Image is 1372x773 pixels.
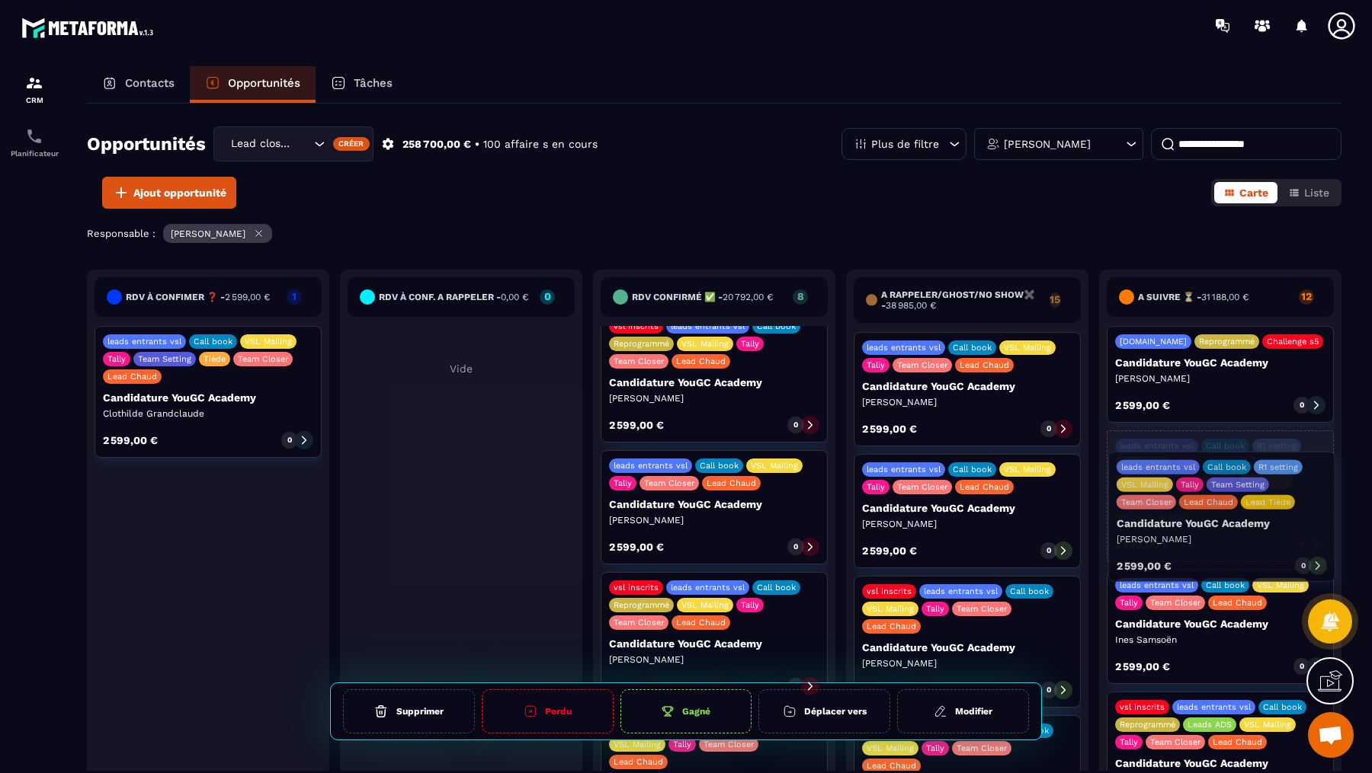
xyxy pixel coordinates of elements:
[614,339,669,349] p: Reprogrammé
[540,291,555,302] p: 0
[682,706,710,717] h6: Gagné
[1214,182,1277,203] button: Carte
[614,321,659,331] p: vsl inscrits
[1206,441,1245,451] p: Call book
[1257,580,1304,590] p: VSL Mailing
[614,757,663,767] p: Lead Chaud
[886,300,936,311] span: 38 985,00 €
[133,185,226,200] span: Ajout opportunité
[402,137,471,152] p: 258 700,00 €
[681,600,729,610] p: VSL Mailing
[103,407,313,420] p: Clothilde Grandclaude
[245,337,292,347] p: VSL Mailing
[614,739,661,749] p: VSL Mailing
[1267,337,1319,347] p: Challenge s5
[867,482,885,492] p: Tally
[924,586,998,596] p: leads entrants vsl
[25,127,43,145] img: scheduler
[107,372,157,382] p: Lead Chaud
[107,337,181,347] p: leads entrants vsl
[171,228,245,239] p: [PERSON_NAME]
[1308,712,1354,758] div: Ouvrir le chat
[707,478,756,488] p: Lead Chaud
[1115,512,1326,524] p: [PERSON_NAME]
[1120,737,1138,747] p: Tally
[614,478,632,488] p: Tally
[126,292,270,302] h6: RDV à confimer ❓ -
[673,739,691,749] p: Tally
[87,66,190,103] a: Contacts
[213,126,373,161] div: Search for option
[1279,182,1338,203] button: Liste
[1213,598,1262,608] p: Lead Chaud
[194,337,232,347] p: Call book
[4,116,65,169] a: schedulerschedulerPlanificateur
[125,76,175,90] p: Contacts
[25,74,43,92] img: formation
[1120,476,1170,486] p: Team Closer
[926,743,944,753] p: Tally
[501,292,528,302] span: 0,00 €
[87,129,206,159] h2: Opportunités
[671,583,745,593] p: leads entrants vsl
[609,376,819,388] p: Candidature YouGC Academy
[1050,294,1061,305] p: 15
[704,739,754,749] p: Team Closer
[867,743,914,753] p: VSL Mailing
[483,137,598,152] p: 100 affaire s en cours
[700,461,739,471] p: Call book
[862,380,1072,392] p: Candidature YouGC Academy
[87,228,155,239] p: Responsable :
[379,292,528,302] h6: RDV à conf. A RAPPELER -
[1115,400,1170,410] p: 2 599,00 €
[190,66,316,103] a: Opportunités
[1115,634,1326,646] p: Ines Samsoën
[1120,337,1187,347] p: [DOMAIN_NAME]
[953,465,992,474] p: Call book
[862,423,917,434] p: 2 599,00 €
[21,14,159,42] img: logo
[614,618,664,628] p: Team Closer
[107,354,126,364] p: Tally
[804,706,867,717] h6: Déplacer vers
[1213,737,1262,747] p: Lead Chaud
[751,461,798,471] p: VSL Mailing
[1004,139,1091,149] p: [PERSON_NAME]
[1004,465,1051,474] p: VSL Mailing
[225,292,270,302] span: 2 599,00 €
[609,420,664,430] p: 2 599,00 €
[238,354,288,364] p: Team Closer
[1120,441,1194,451] p: leads entrants vsl
[287,291,302,302] p: 1
[632,292,773,302] h6: Rdv confirmé ✅ -
[681,339,729,349] p: VSL Mailing
[741,600,759,610] p: Tally
[955,706,992,717] h6: Modifier
[1115,661,1170,672] p: 2 599,00 €
[609,681,664,692] p: 2 599,00 €
[926,604,944,614] p: Tally
[1047,545,1051,556] p: 0
[953,343,992,353] p: Call book
[1199,337,1255,347] p: Reprogrammé
[614,461,688,471] p: leads entrants vsl
[204,354,226,364] p: Tiède
[867,761,916,771] p: Lead Chaud
[609,637,819,650] p: Candidature YouGC Academy
[614,600,669,610] p: Reprogrammé
[1201,292,1249,302] span: 31 188,00 €
[757,321,796,331] p: Call book
[614,583,659,593] p: vsl inscrits
[396,706,444,717] h6: Supprimer
[867,465,941,474] p: leads entrants vsl
[867,604,914,614] p: VSL Mailing
[103,391,313,404] p: Candidature YouGC Academy
[4,62,65,116] a: formationformationCRM
[609,541,664,552] p: 2 599,00 €
[1239,187,1268,199] span: Carte
[757,583,796,593] p: Call book
[287,435,292,446] p: 0
[1010,586,1049,596] p: Call book
[102,177,236,209] button: Ajout opportunité
[960,360,1009,370] p: Lead Chaud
